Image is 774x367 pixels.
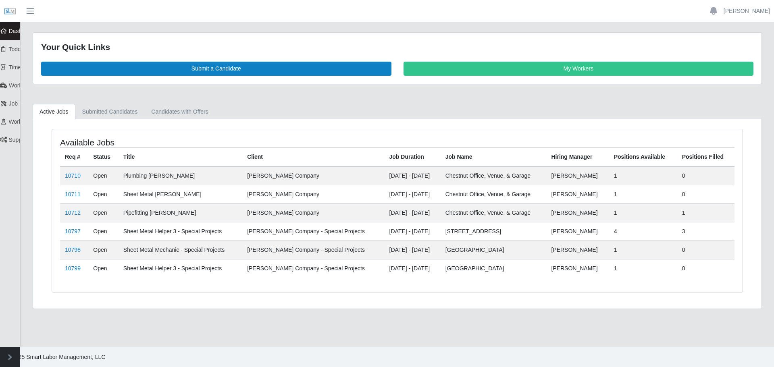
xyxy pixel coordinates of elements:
[546,203,609,222] td: [PERSON_NAME]
[88,166,119,185] td: Open
[9,82,57,89] span: Worker Timesheets
[9,28,37,34] span: Dashboard
[441,222,547,241] td: [STREET_ADDRESS]
[385,166,441,185] td: [DATE] - [DATE]
[4,5,16,17] img: SLM Logo
[9,64,38,70] span: Timesheets
[385,185,441,203] td: [DATE] - [DATE]
[119,203,242,222] td: Pipefitting [PERSON_NAME]
[41,62,391,76] a: Submit a Candidate
[88,259,119,278] td: Open
[65,265,81,272] a: 10799
[88,203,119,222] td: Open
[242,147,384,166] th: Client
[119,185,242,203] td: Sheet Metal [PERSON_NAME]
[41,41,753,54] div: Your Quick Links
[119,222,242,241] td: Sheet Metal Helper 3 - Special Projects
[724,7,770,15] a: [PERSON_NAME]
[33,104,75,120] a: Active Jobs
[9,137,52,143] span: Supplier Settings
[677,259,734,278] td: 0
[9,100,44,107] span: Job Requests
[546,222,609,241] td: [PERSON_NAME]
[441,166,547,185] td: Chestnut Office, Venue, & Garage
[65,228,81,234] a: 10797
[88,185,119,203] td: Open
[60,147,88,166] th: Req #
[242,241,384,259] td: [PERSON_NAME] Company - Special Projects
[65,209,81,216] a: 10712
[609,222,677,241] td: 4
[677,147,734,166] th: Positions Filled
[385,147,441,166] th: Job Duration
[6,354,105,360] span: © 2025 Smart Labor Management, LLC
[609,147,677,166] th: Positions Available
[546,147,609,166] th: Hiring Manager
[119,241,242,259] td: Sheet Metal Mechanic - Special Projects
[609,203,677,222] td: 1
[242,259,384,278] td: [PERSON_NAME] Company - Special Projects
[65,172,81,179] a: 10710
[65,191,81,197] a: 10711
[677,166,734,185] td: 0
[441,185,547,203] td: Chestnut Office, Venue, & Garage
[9,118,30,125] span: Workers
[88,222,119,241] td: Open
[441,147,547,166] th: Job Name
[385,259,441,278] td: [DATE] - [DATE]
[546,241,609,259] td: [PERSON_NAME]
[242,185,384,203] td: [PERSON_NAME] Company
[60,137,334,147] h4: Available Jobs
[441,203,547,222] td: Chestnut Office, Venue, & Garage
[242,203,384,222] td: [PERSON_NAME] Company
[441,259,547,278] td: [GEOGRAPHIC_DATA]
[609,166,677,185] td: 1
[144,104,215,120] a: Candidates with Offers
[441,241,547,259] td: [GEOGRAPHIC_DATA]
[546,166,609,185] td: [PERSON_NAME]
[404,62,754,76] a: My Workers
[88,147,119,166] th: Status
[65,247,81,253] a: 10798
[677,185,734,203] td: 0
[385,241,441,259] td: [DATE] - [DATE]
[546,185,609,203] td: [PERSON_NAME]
[546,259,609,278] td: [PERSON_NAME]
[385,222,441,241] td: [DATE] - [DATE]
[119,147,242,166] th: Title
[9,46,21,52] span: Todo
[242,166,384,185] td: [PERSON_NAME] Company
[677,203,734,222] td: 1
[385,203,441,222] td: [DATE] - [DATE]
[609,259,677,278] td: 1
[242,222,384,241] td: [PERSON_NAME] Company - Special Projects
[119,166,242,185] td: Plumbing [PERSON_NAME]
[609,185,677,203] td: 1
[609,241,677,259] td: 1
[75,104,145,120] a: Submitted Candidates
[119,259,242,278] td: Sheet Metal Helper 3 - Special Projects
[88,241,119,259] td: Open
[677,241,734,259] td: 0
[677,222,734,241] td: 3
